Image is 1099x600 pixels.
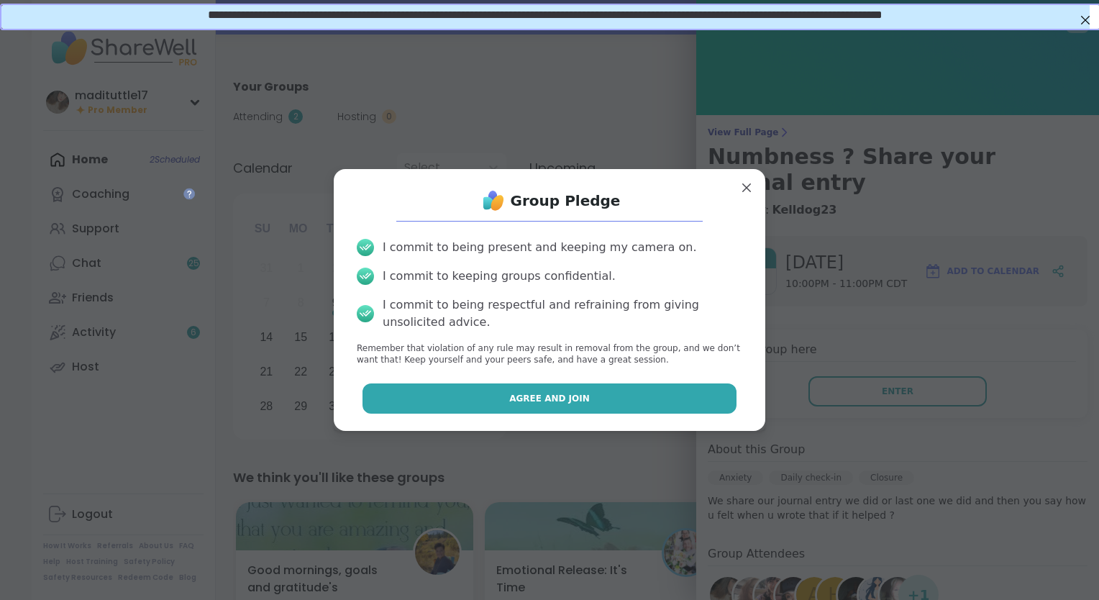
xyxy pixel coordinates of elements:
p: Remember that violation of any rule may result in removal from the group, and we don’t want that!... [357,342,742,367]
iframe: Spotlight [183,188,195,199]
h1: Group Pledge [511,191,621,211]
span: Agree and Join [509,392,590,405]
div: I commit to being respectful and refraining from giving unsolicited advice. [383,296,742,331]
div: I commit to being present and keeping my camera on. [383,239,696,256]
div: I commit to keeping groups confidential. [383,268,616,285]
img: ShareWell Logo [479,186,508,215]
button: Agree and Join [362,383,737,414]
